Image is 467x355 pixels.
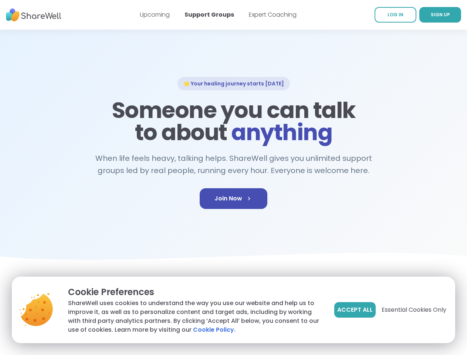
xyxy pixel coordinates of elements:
a: SIGN UP [419,7,461,23]
button: Accept All [334,302,376,318]
div: 🌟 Your healing journey starts [DATE] [177,77,290,90]
p: Cookie Preferences [68,285,322,299]
span: Accept All [337,305,373,314]
span: Essential Cookies Only [382,305,446,314]
img: ShareWell Nav Logo [6,5,61,25]
span: Join Now [214,194,253,203]
a: Expert Coaching [249,10,297,19]
a: Cookie Policy. [193,325,236,334]
h1: Someone you can talk to about [109,99,358,143]
a: Upcoming [140,10,170,19]
a: Support Groups [185,10,234,19]
span: SIGN UP [431,11,450,18]
a: LOG IN [375,7,416,23]
span: anything [231,117,332,148]
h2: When life feels heavy, talking helps. ShareWell gives you unlimited support groups led by real pe... [92,152,376,176]
p: ShareWell uses cookies to understand the way you use our website and help us to improve it, as we... [68,299,322,334]
a: Join Now [200,188,267,209]
span: LOG IN [388,11,403,18]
